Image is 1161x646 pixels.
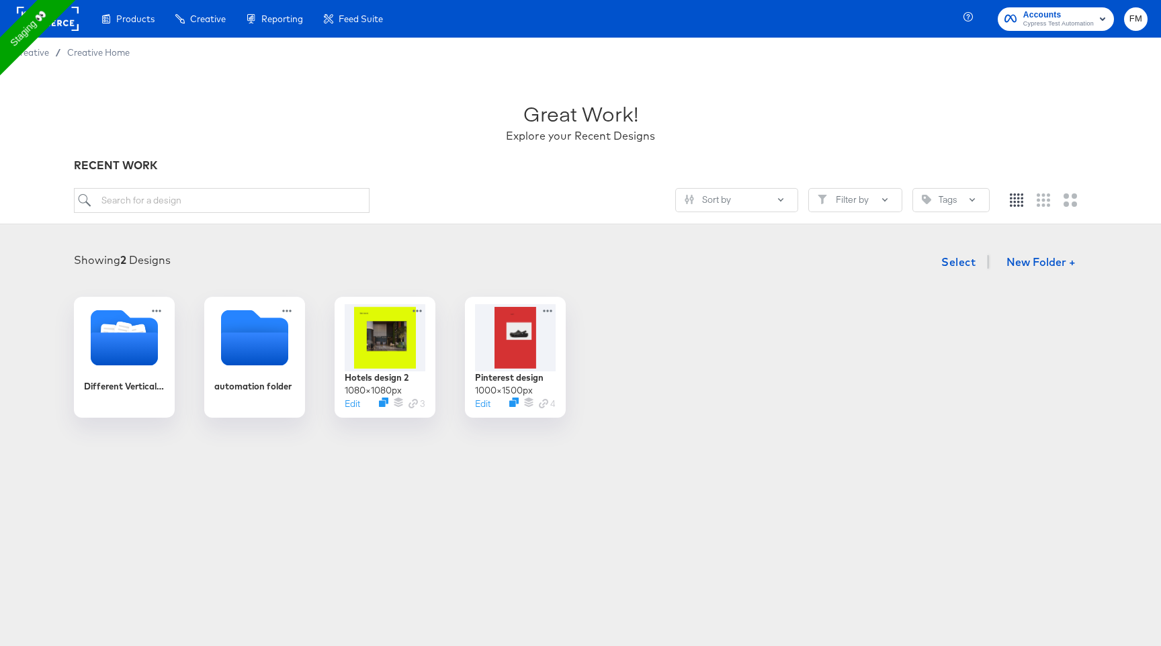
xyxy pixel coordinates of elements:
div: 3 [408,398,425,410]
div: RECENT WORK [74,158,1087,173]
div: 1080 × 1080 px [345,384,402,397]
svg: Duplicate [379,398,388,407]
strong: 2 [120,253,126,267]
svg: Sliders [685,195,694,204]
svg: Filter [818,195,827,204]
span: Creative [13,47,49,58]
button: AccountsCypress Test Automation [998,7,1114,31]
div: 1000 × 1500 px [475,384,533,397]
svg: Medium grid [1037,193,1050,207]
svg: Link [408,399,418,408]
svg: Tag [922,195,931,204]
div: 4 [539,398,556,410]
button: TagTags [912,188,990,212]
span: Feed Suite [339,13,383,24]
span: Select [941,252,976,271]
svg: Duplicate [509,398,519,407]
button: Edit [475,398,490,410]
span: / [49,47,67,58]
div: Different Verticals Designs [74,297,175,418]
button: FM [1124,7,1148,31]
div: Pinterest design [475,371,544,384]
div: Explore your Recent Designs [506,128,655,144]
span: Cypress Test Automation [1023,19,1094,30]
span: Accounts [1023,8,1094,22]
span: FM [1129,11,1142,27]
a: Creative Home [67,47,130,58]
span: Creative [190,13,226,24]
input: Search for a design [74,188,370,213]
button: FilterFilter by [808,188,902,212]
svg: Link [539,399,548,408]
button: Edit [345,398,360,410]
button: New Folder + [995,250,1087,276]
button: Select [936,248,981,275]
span: Reporting [261,13,303,24]
button: SlidersSort by [675,188,798,212]
div: automation folder [214,380,292,393]
div: automation folder [204,297,305,418]
svg: Large grid [1064,193,1077,207]
div: Showing Designs [74,252,171,268]
div: Hotels design 2 [345,371,408,384]
div: Hotels design 21080×1080pxEditDuplicateLink 3 [335,297,435,418]
svg: Small grid [1010,193,1023,207]
svg: Empty folder [221,304,288,371]
div: Pinterest design1000×1500pxEditDuplicateLink 4 [465,297,566,418]
div: Great Work! [523,99,638,128]
svg: Folder [91,304,158,371]
div: Different Verticals Designs [84,380,165,393]
span: Products [116,13,155,24]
